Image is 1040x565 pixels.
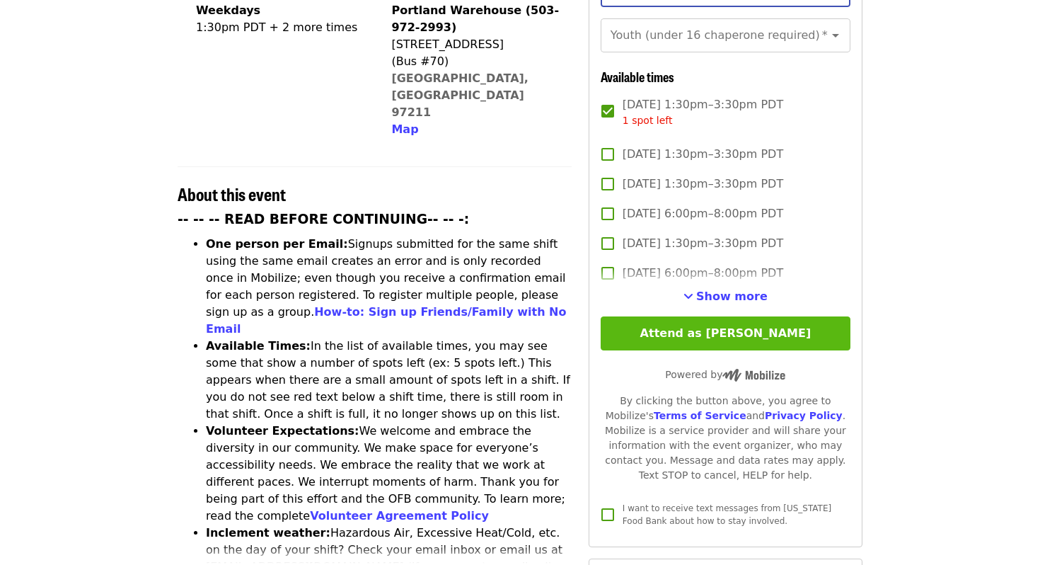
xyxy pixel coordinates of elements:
img: Powered by Mobilize [722,369,785,382]
a: [GEOGRAPHIC_DATA], [GEOGRAPHIC_DATA] 97211 [391,72,528,119]
button: Attend as [PERSON_NAME] [601,316,850,350]
div: (Bus #70) [391,53,560,70]
div: By clicking the button above, you agree to Mobilize's and . Mobilize is a service provider and wi... [601,394,850,483]
li: In the list of available times, you may see some that show a number of spots left (ex: 5 spots le... [206,338,572,423]
button: Open [826,25,845,45]
span: About this event [178,181,286,206]
a: Volunteer Agreement Policy [310,509,489,523]
a: Privacy Policy [765,410,843,421]
span: [DATE] 6:00pm–8:00pm PDT [623,205,783,222]
button: Map [391,121,418,138]
strong: -- -- -- READ BEFORE CONTINUING-- -- -: [178,212,469,227]
li: Signups submitted for the same shift using the same email creates an error and is only recorded o... [206,236,572,338]
span: [DATE] 1:30pm–3:30pm PDT [623,176,783,193]
span: 1 spot left [623,115,673,126]
span: Show more [696,290,768,303]
strong: One person per Email: [206,237,348,251]
span: [DATE] 1:30pm–3:30pm PDT [623,235,783,252]
a: How-to: Sign up Friends/Family with No Email [206,305,567,336]
div: 1:30pm PDT + 2 more times [196,19,357,36]
a: Terms of Service [654,410,746,421]
li: We welcome and embrace the diversity in our community. We make space for everyone’s accessibility... [206,423,572,525]
button: See more timeslots [683,288,768,305]
strong: Portland Warehouse (503-972-2993) [391,4,559,34]
span: Available times [601,67,674,86]
div: [STREET_ADDRESS] [391,36,560,53]
strong: Inclement weather: [206,526,330,540]
span: Map [391,122,418,136]
strong: Weekdays [196,4,260,17]
span: [DATE] 1:30pm–3:30pm PDT [623,96,783,128]
span: I want to receive text messages from [US_STATE] Food Bank about how to stay involved. [623,503,831,526]
span: [DATE] 6:00pm–8:00pm PDT [623,265,783,282]
strong: Available Times: [206,339,311,353]
span: Powered by [665,369,785,380]
strong: Volunteer Expectations: [206,424,359,438]
span: [DATE] 1:30pm–3:30pm PDT [623,146,783,163]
